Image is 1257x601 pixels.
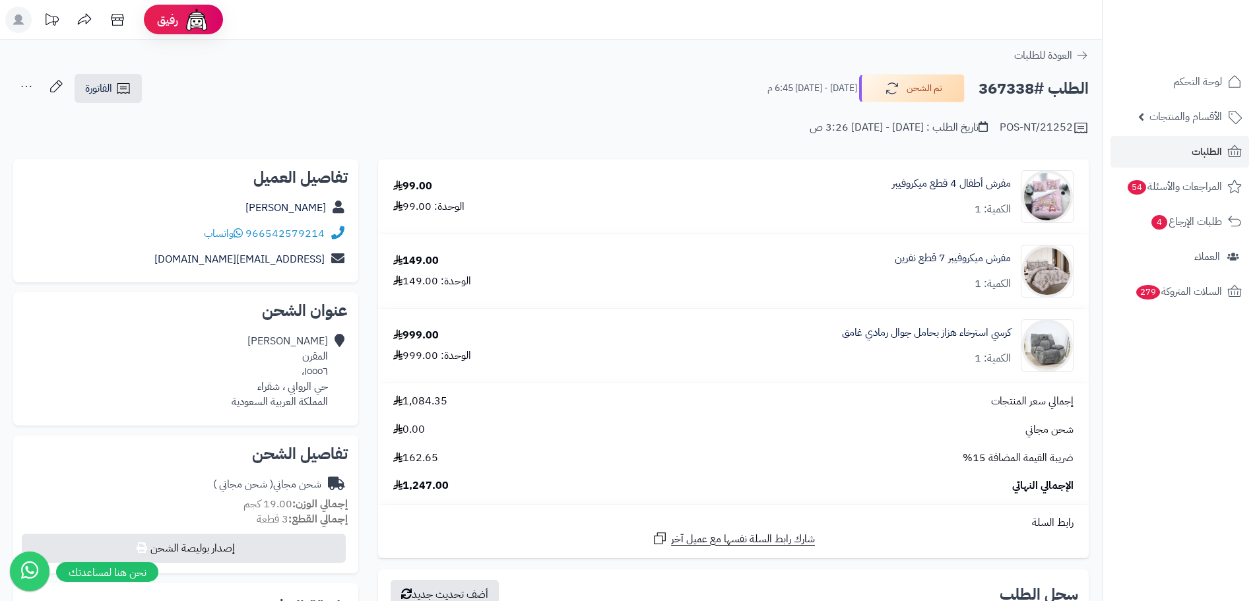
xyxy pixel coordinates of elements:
div: 149.00 [393,253,439,269]
strong: إجمالي الوزن: [292,496,348,512]
div: الكمية: 1 [975,202,1011,217]
a: 966542579214 [245,226,325,241]
span: 1,084.35 [393,394,447,409]
small: 19.00 كجم [243,496,348,512]
img: 1736335008-110203010065-90x90.jpg [1021,170,1073,223]
div: الكمية: 1 [975,351,1011,366]
div: الوحدة: 149.00 [393,274,471,289]
span: العملاء [1194,247,1220,266]
div: [PERSON_NAME] المقرن ١٥٥٥٦، حي الروابي ، شقراء المملكة العربية السعودية [232,334,328,409]
span: إجمالي سعر المنتجات [991,394,1074,409]
h2: تفاصيل الشحن [24,446,348,462]
a: العملاء [1111,241,1249,272]
div: رابط السلة [383,515,1083,530]
span: الفاتورة [85,80,112,96]
span: ضريبة القيمة المضافة 15% [963,451,1074,466]
small: [DATE] - [DATE] 6:45 م [767,82,857,95]
span: السلات المتروكة [1135,282,1222,301]
div: الوحدة: 99.00 [393,199,465,214]
a: السلات المتروكة279 [1111,276,1249,307]
h2: تفاصيل العميل [24,170,348,185]
span: ( شحن مجاني ) [213,476,273,492]
span: الأقسام والمنتجات [1149,108,1222,126]
span: شحن مجاني [1025,422,1074,437]
a: شارك رابط السلة نفسها مع عميل آخر [652,530,815,547]
h2: الطلب #367338 [979,75,1089,102]
small: 3 قطعة [257,511,348,527]
strong: إجمالي القطع: [288,511,348,527]
span: 54 [1128,180,1146,195]
span: رفيق [157,12,178,28]
span: المراجعات والأسئلة [1126,177,1222,196]
span: 279 [1136,285,1160,300]
span: 1,247.00 [393,478,449,493]
img: ai-face.png [183,7,210,33]
span: لوحة التحكم [1173,73,1222,91]
div: الوحدة: 999.00 [393,348,471,364]
a: الفاتورة [75,74,142,103]
a: [PERSON_NAME] [245,200,326,216]
a: تحديثات المنصة [35,7,68,36]
span: العودة للطلبات [1014,47,1072,63]
a: مفرش أطفال 4 قطع ميكروفيبر [892,176,1011,191]
img: 1741631183-1-90x90.jpg [1021,319,1073,372]
div: POS-NT/21252 [1000,120,1089,136]
div: تاريخ الطلب : [DATE] - [DATE] 3:26 ص [810,120,988,135]
div: 999.00 [393,328,439,343]
span: الطلبات [1192,142,1222,161]
a: [EMAIL_ADDRESS][DOMAIN_NAME] [154,251,325,267]
button: تم الشحن [859,75,965,102]
a: الطلبات [1111,136,1249,168]
a: طلبات الإرجاع4 [1111,206,1249,237]
img: logo-2.png [1167,36,1244,63]
span: شارك رابط السلة نفسها مع عميل آخر [671,532,815,547]
a: واتساب [204,226,243,241]
span: طلبات الإرجاع [1150,212,1222,231]
a: العودة للطلبات [1014,47,1089,63]
div: الكمية: 1 [975,276,1011,292]
span: 0.00 [393,422,425,437]
span: الإجمالي النهائي [1012,478,1074,493]
div: 99.00 [393,179,432,194]
span: 4 [1151,215,1167,230]
a: المراجعات والأسئلة54 [1111,171,1249,203]
a: لوحة التحكم [1111,66,1249,98]
a: مفرش ميكروفيبر 7 قطع نفرين [895,251,1011,266]
div: شحن مجاني [213,477,321,492]
h2: عنوان الشحن [24,303,348,319]
a: كرسي استرخاء هزاز بحامل جوال رمادي غامق [842,325,1011,340]
span: 162.65 [393,451,438,466]
img: 1738755773-110202010759-90x90.jpg [1021,245,1073,298]
button: إصدار بوليصة الشحن [22,534,346,563]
